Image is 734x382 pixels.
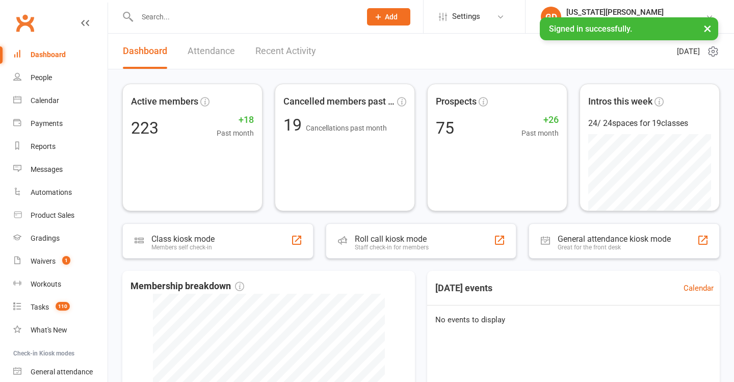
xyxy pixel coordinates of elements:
div: Workouts [31,280,61,288]
span: Add [385,13,398,21]
a: Payments [13,112,108,135]
div: Product Sales [31,211,74,219]
span: Past month [521,128,559,139]
a: People [13,66,108,89]
button: × [698,17,717,39]
div: GD [541,7,561,27]
a: Calendar [13,89,108,112]
div: Roll call kiosk mode [355,234,429,244]
a: Automations [13,181,108,204]
div: Waivers [31,257,56,265]
span: Past month [217,128,254,139]
div: Automations [31,188,72,196]
span: Prospects [436,94,477,109]
div: Tasks [31,303,49,311]
a: Product Sales [13,204,108,227]
a: Calendar [684,282,714,294]
a: What's New [13,319,108,342]
span: 1 [62,256,70,265]
a: Tasks 110 [13,296,108,319]
h3: [DATE] events [427,279,501,297]
a: Dashboard [13,43,108,66]
div: Great for the front desk [558,244,671,251]
span: [DATE] [677,45,700,58]
a: Clubworx [12,10,38,36]
div: Payments [31,119,63,128]
a: Messages [13,158,108,181]
div: Messages [31,165,63,173]
span: Signed in successfully. [549,24,632,34]
span: Membership breakdown [130,279,244,294]
div: No events to display [423,305,724,334]
div: General attendance [31,368,93,376]
a: Waivers 1 [13,250,108,273]
a: Gradings [13,227,108,250]
span: Settings [452,5,480,28]
button: Add [367,8,410,26]
div: Reports [31,142,56,150]
div: Dashboard [31,50,66,59]
a: Attendance [188,34,235,69]
span: Intros this week [588,94,652,109]
span: 19 [283,115,306,135]
div: Staff check-in for members [355,244,429,251]
span: +26 [521,113,559,128]
div: [US_STATE][PERSON_NAME] [566,8,705,17]
div: Members self check-in [151,244,215,251]
div: Gradings [31,234,60,242]
div: 24 / 24 spaces for 19 classes [588,117,711,130]
a: Dashboard [123,34,167,69]
div: 75 [436,120,454,136]
span: Active members [131,94,198,109]
span: Cancellations past month [306,124,387,132]
div: [GEOGRAPHIC_DATA] [GEOGRAPHIC_DATA] [566,17,705,26]
span: +18 [217,113,254,128]
input: Search... [134,10,354,24]
span: 110 [56,302,70,311]
div: 223 [131,120,159,136]
a: Recent Activity [255,34,316,69]
div: People [31,73,52,82]
div: General attendance kiosk mode [558,234,671,244]
a: Workouts [13,273,108,296]
div: Class kiosk mode [151,234,215,244]
span: Cancelled members past mon... [283,94,395,109]
div: What's New [31,326,67,334]
a: Reports [13,135,108,158]
div: Calendar [31,96,59,105]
